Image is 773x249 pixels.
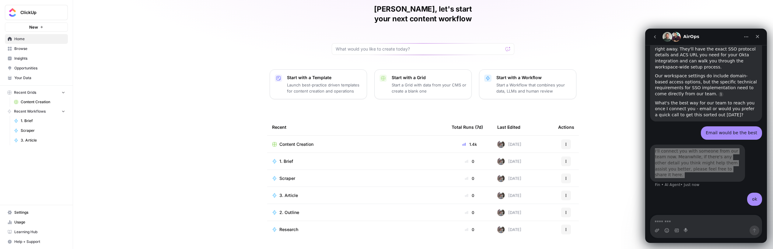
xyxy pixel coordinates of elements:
span: 3. Article [279,192,298,198]
div: 0 [452,175,488,181]
p: Launch best-practice driven templates for content creation and operations [287,82,362,94]
a: Content Creation [272,141,442,147]
a: 3. Article [272,192,442,198]
div: 0 [452,226,488,233]
span: Home [14,36,65,42]
div: [DATE] [497,226,521,233]
span: 1. Brief [279,158,293,164]
a: Home [5,34,68,44]
img: a2mlt6f1nb2jhzcjxsuraj5rj4vi [497,141,505,148]
a: Content Creation [11,97,68,107]
button: Help + Support [5,237,68,247]
img: ClickUp Logo [7,7,18,18]
span: Usage [14,219,65,225]
span: 1. Brief [21,118,65,124]
div: [DATE] [497,141,521,148]
button: Start with a TemplateLaunch best-practice driven templates for content creation and operations [270,69,367,99]
a: Scraper [272,175,442,181]
h1: [PERSON_NAME], let's start your next content workflow [332,4,514,24]
span: Content Creation [21,99,65,105]
span: Settings [14,210,65,215]
button: Start with a GridStart a Grid with data from your CMS or create a blank one [374,69,472,99]
button: Workspace: ClickUp [5,5,68,20]
span: Help + Support [14,239,65,244]
img: a2mlt6f1nb2jhzcjxsuraj5rj4vi [497,192,505,199]
a: Opportunities [5,63,68,73]
div: 0 [452,192,488,198]
span: Research [279,226,298,233]
a: Settings [5,208,68,217]
a: Scraper [11,126,68,135]
img: a2mlt6f1nb2jhzcjxsuraj5rj4vi [497,158,505,165]
a: Browse [5,44,68,54]
div: 0 [452,209,488,216]
a: 1. Brief [11,116,68,126]
span: Scraper [279,175,295,181]
a: Your Data [5,73,68,83]
div: [DATE] [497,209,521,216]
p: Start with a Grid [392,75,467,81]
img: a2mlt6f1nb2jhzcjxsuraj5rj4vi [497,175,505,182]
div: Recent [272,119,442,135]
a: Research [272,226,442,233]
img: a2mlt6f1nb2jhzcjxsuraj5rj4vi [497,209,505,216]
p: Start a Grid with data from your CMS or create a blank one [392,82,467,94]
span: Your Data [14,75,65,81]
img: a2mlt6f1nb2jhzcjxsuraj5rj4vi [497,226,505,233]
p: Start with a Template [287,75,362,81]
div: [DATE] [497,175,521,182]
input: What would you like to create today? [336,46,503,52]
span: Recent Grids [14,90,36,95]
span: Content Creation [279,141,313,147]
span: Insights [14,56,65,61]
span: Recent Workflows [14,109,46,114]
div: 1.4k [452,141,488,147]
div: Last Edited [497,119,520,135]
p: Start with a Workflow [496,75,571,81]
span: 3. Article [21,138,65,143]
div: [DATE] [497,192,521,199]
span: Browse [14,46,65,51]
span: ClickUp [20,9,57,16]
a: 2. Outline [272,209,442,216]
button: Start with a WorkflowStart a Workflow that combines your data, LLMs and human review [479,69,576,99]
div: [DATE] [497,158,521,165]
p: Start a Workflow that combines your data, LLMs and human review [496,82,571,94]
a: 1. Brief [272,158,442,164]
span: Scraper [21,128,65,133]
button: Recent Grids [5,88,68,97]
button: New [5,23,68,32]
span: New [29,24,38,30]
span: Opportunities [14,65,65,71]
span: 2. Outline [279,209,299,216]
div: 0 [452,158,488,164]
span: Learning Hub [14,229,65,235]
a: Usage [5,217,68,227]
button: Recent Workflows [5,107,68,116]
div: Actions [558,119,574,135]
